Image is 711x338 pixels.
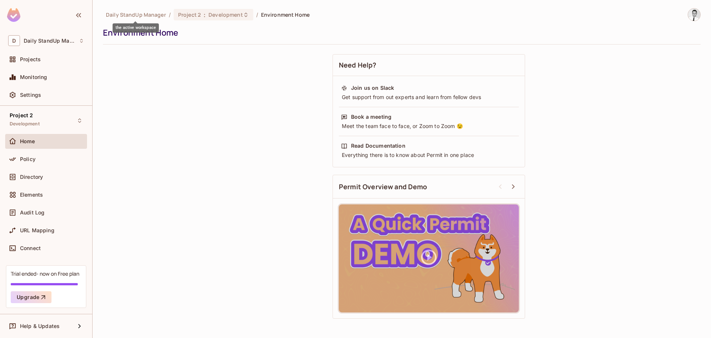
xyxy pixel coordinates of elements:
[351,142,405,150] div: Read Documentation
[20,56,41,62] span: Projects
[8,35,20,46] span: D
[10,121,40,127] span: Development
[351,113,391,121] div: Book a meeting
[11,270,79,277] div: Trial ended- now on Free plan
[106,11,166,18] span: the active workspace
[341,122,517,130] div: Meet the team face to face, or Zoom to Zoom 😉
[169,11,171,18] li: /
[20,138,35,144] span: Home
[203,12,206,18] span: :
[261,11,310,18] span: Environment Home
[11,291,51,303] button: Upgrade
[103,27,697,38] div: Environment Home
[208,11,243,18] span: Development
[341,93,517,101] div: Get support from out experts and learn from fellow devs
[24,38,75,44] span: Workspace: Daily StandUp Manager
[20,245,41,251] span: Connect
[341,151,517,159] div: Everything there is to know about Permit in one place
[20,174,43,180] span: Directory
[20,323,60,329] span: Help & Updates
[20,74,47,80] span: Monitoring
[20,92,41,98] span: Settings
[256,11,258,18] li: /
[20,156,36,162] span: Policy
[113,23,159,33] div: the active workspace
[20,227,54,233] span: URL Mapping
[688,9,700,21] img: Goran Jovanovic
[339,182,427,191] span: Permit Overview and Demo
[20,192,43,198] span: Elements
[339,60,377,70] span: Need Help?
[10,112,33,118] span: Project 2
[20,210,44,216] span: Audit Log
[178,11,201,18] span: Project 2
[7,8,20,22] img: SReyMgAAAABJRU5ErkJggg==
[351,84,394,92] div: Join us on Slack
